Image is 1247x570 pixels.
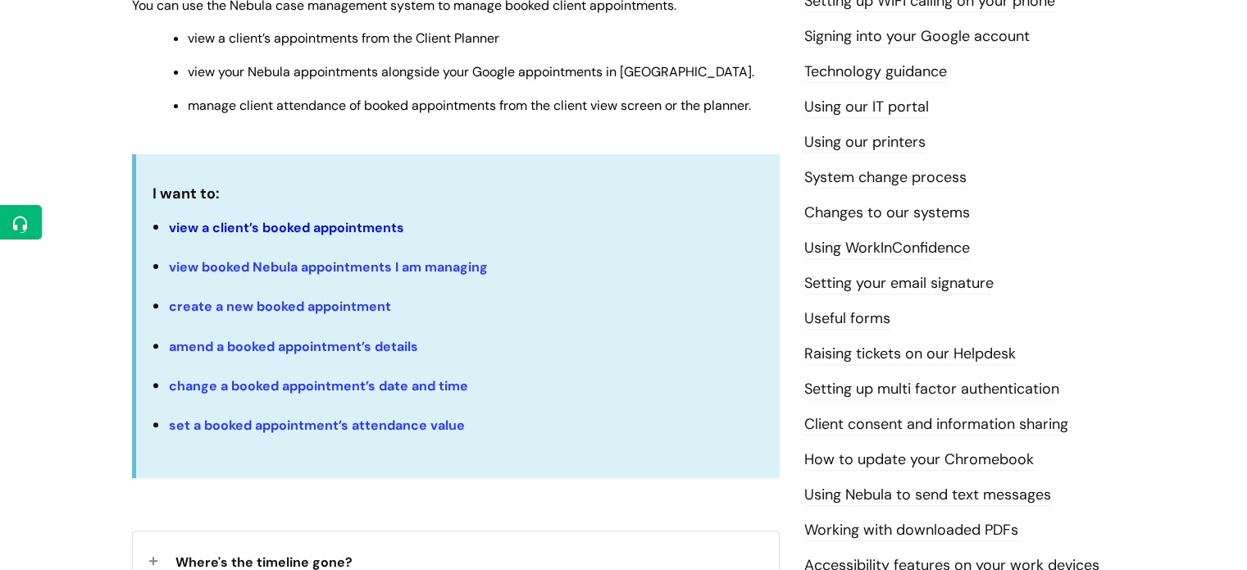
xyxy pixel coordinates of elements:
a: Setting your email signature [804,273,994,294]
span: view a client’s appointments from the Client Planner [188,30,499,47]
a: Raising tickets on our Helpdesk [804,344,1016,365]
a: Technology guidance [804,62,947,83]
a: Signing into your Google account [804,26,1030,48]
a: Setting up multi factor authentication [804,379,1059,400]
a: Client consent and information sharing [804,414,1068,435]
a: set a booked appointment’s attendance value [169,417,465,434]
a: How to update your Chromebook [804,449,1034,471]
a: Changes to our systems [804,203,970,224]
a: create a new booked appointment [169,298,391,315]
a: amend a booked appointment’s details [169,338,418,355]
span: manage client attendance of booked appointments from the client view screen or the planner. [188,97,751,114]
a: view booked Nebula appointments I am managing [169,258,488,276]
a: Using WorkInConfidence [804,238,970,259]
a: Using Nebula to send text messages [804,485,1051,506]
strong: I want to: [152,184,220,203]
a: Using our IT portal [804,97,929,118]
a: System change process [804,167,967,189]
a: Using our printers [804,132,926,153]
a: Useful forms [804,308,890,330]
a: view a client’s booked appointments [169,219,404,236]
span: view your Nebula appointments alongside your Google appointments in [GEOGRAPHIC_DATA]. [188,63,754,80]
a: Working with downloaded PDFs [804,520,1018,541]
a: change a booked appointment’s date and time [169,377,468,394]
